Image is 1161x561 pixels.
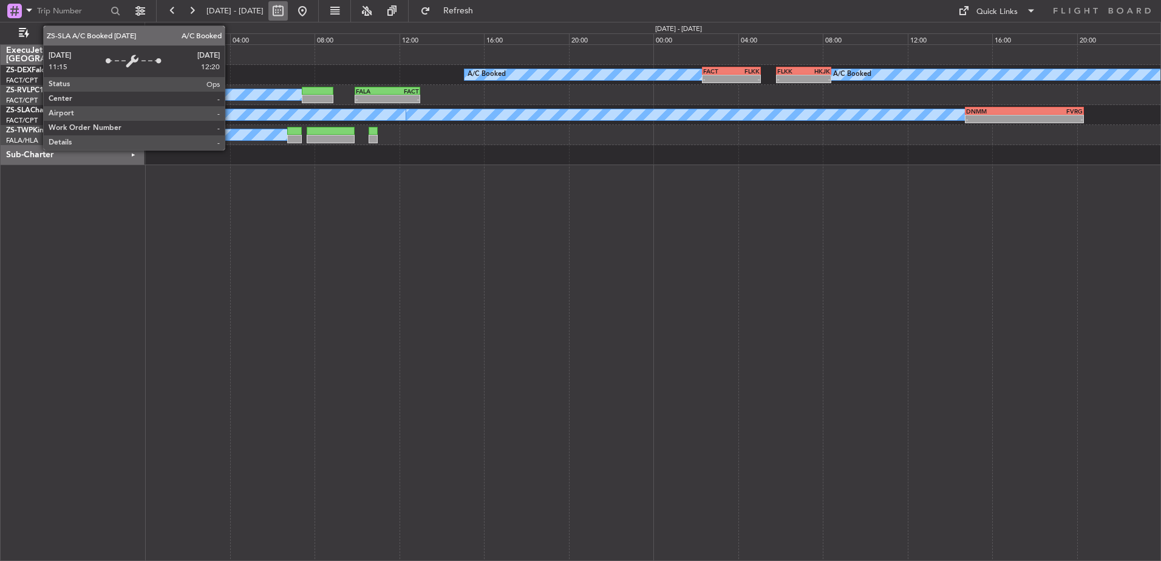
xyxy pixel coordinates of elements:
[6,76,38,85] a: FACT/CPT
[732,75,760,83] div: -
[356,95,387,103] div: -
[387,95,419,103] div: -
[32,29,128,38] span: Only With Activity
[315,33,400,44] div: 08:00
[804,67,830,75] div: HKJK
[966,115,1024,123] div: -
[653,33,738,44] div: 00:00
[433,7,484,15] span: Refresh
[732,67,760,75] div: FLKK
[992,33,1077,44] div: 16:00
[468,66,506,84] div: A/C Booked
[823,33,908,44] div: 08:00
[703,67,731,75] div: FACT
[6,127,77,134] a: ZS-TWPKing Air 260
[6,67,32,74] span: ZS-DEX
[6,87,30,94] span: ZS-RVL
[13,24,132,43] button: Only With Activity
[952,1,1042,21] button: Quick Links
[833,66,871,84] div: A/C Booked
[777,67,803,75] div: FLKK
[400,33,485,44] div: 12:00
[655,24,702,35] div: [DATE] - [DATE]
[6,136,38,145] a: FALA/HLA
[6,107,30,114] span: ZS-SLA
[6,96,38,105] a: FACT/CPT
[804,75,830,83] div: -
[147,24,194,35] div: [DATE] - [DATE]
[976,6,1018,18] div: Quick Links
[6,87,63,94] a: ZS-RVLPC12/NG
[569,33,654,44] div: 20:00
[6,116,38,125] a: FACT/CPT
[6,107,83,114] a: ZS-SLAChallenger 350
[415,1,488,21] button: Refresh
[1024,115,1083,123] div: -
[6,127,33,134] span: ZS-TWP
[1024,107,1083,115] div: FVRG
[37,2,107,20] input: Trip Number
[703,75,731,83] div: -
[206,5,264,16] span: [DATE] - [DATE]
[387,87,419,95] div: FACT
[145,33,230,44] div: 00:00
[738,33,823,44] div: 04:00
[966,107,1024,115] div: DNMM
[356,87,387,95] div: FALA
[484,33,569,44] div: 16:00
[230,33,315,44] div: 04:00
[777,75,803,83] div: -
[908,33,993,44] div: 12:00
[6,67,78,74] a: ZS-DEXFalcon 900EX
